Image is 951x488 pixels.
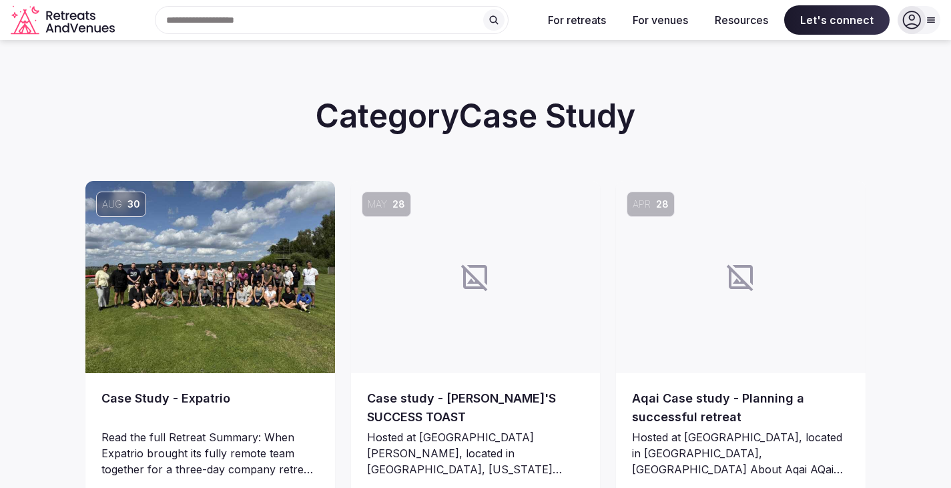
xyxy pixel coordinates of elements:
[367,389,585,427] a: Case study - [PERSON_NAME]'S SUCCESS TOAST
[367,429,585,477] p: Hosted at [GEOGRAPHIC_DATA][PERSON_NAME], located in [GEOGRAPHIC_DATA], [US_STATE] ABOUT LAUREL [...
[85,93,866,138] h2: Category Case Study
[616,181,866,373] a: Apr28
[101,389,319,427] a: Case Study - Expatrio
[11,5,117,35] svg: Retreats and Venues company logo
[633,198,651,211] span: Apr
[704,5,779,35] button: Resources
[11,5,117,35] a: Visit the homepage
[632,389,850,427] a: Aqai Case study - Planning a successful retreat
[537,5,617,35] button: For retreats
[392,198,405,211] span: 28
[85,181,335,373] img: Case Study - Expatrio
[656,198,669,211] span: 28
[622,5,699,35] button: For venues
[784,5,890,35] span: Let's connect
[368,198,387,211] span: May
[351,181,601,373] a: May28
[101,429,319,477] p: Read the full Retreat Summary: When Expatrio brought its fully remote team together for a three-d...
[127,198,140,211] span: 30
[632,429,850,477] p: Hosted at [GEOGRAPHIC_DATA], located in [GEOGRAPHIC_DATA], [GEOGRAPHIC_DATA] About Aqai AQai spec...
[102,198,122,211] span: Aug
[85,181,335,373] a: Aug30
